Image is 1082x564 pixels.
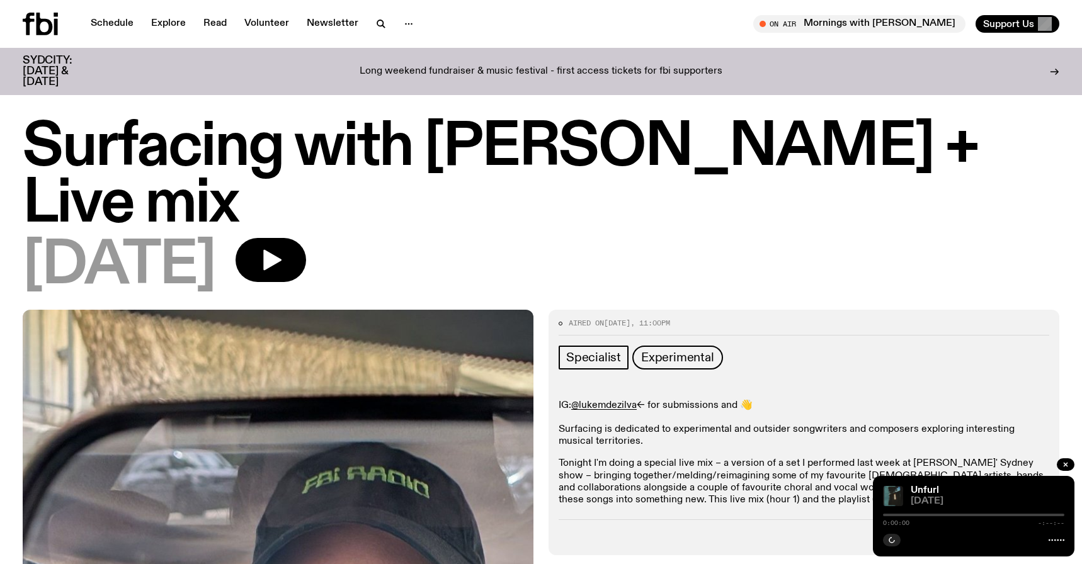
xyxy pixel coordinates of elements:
[883,520,909,526] span: 0:00:00
[753,15,965,33] button: On AirMornings with [PERSON_NAME]
[144,15,193,33] a: Explore
[641,351,714,364] span: Experimental
[559,458,1049,506] p: Tonight I'm doing a special live mix – a version of a set I performed last week at [PERSON_NAME]'...
[569,318,604,328] span: Aired on
[983,18,1034,30] span: Support Us
[911,485,939,495] a: Unfurl
[604,318,630,328] span: [DATE]
[571,400,637,410] a: @lukemdezilva
[196,15,234,33] a: Read
[237,15,297,33] a: Volunteer
[83,15,141,33] a: Schedule
[23,120,1059,233] h1: Surfacing with [PERSON_NAME] + Live mix
[911,497,1064,506] span: [DATE]
[559,400,1049,448] p: IG: <- for submissions and 👋 Surfacing is dedicated to experimental and outsider songwriters and ...
[23,238,215,295] span: [DATE]
[360,66,722,77] p: Long weekend fundraiser & music festival - first access tickets for fbi supporters
[630,318,670,328] span: , 11:00pm
[559,346,629,369] a: Specialist
[976,15,1059,33] button: Support Us
[23,55,103,87] h3: SYDCITY: [DATE] & [DATE]
[566,351,621,364] span: Specialist
[299,15,366,33] a: Newsletter
[632,346,723,369] a: Experimental
[1038,520,1064,526] span: -:--:--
